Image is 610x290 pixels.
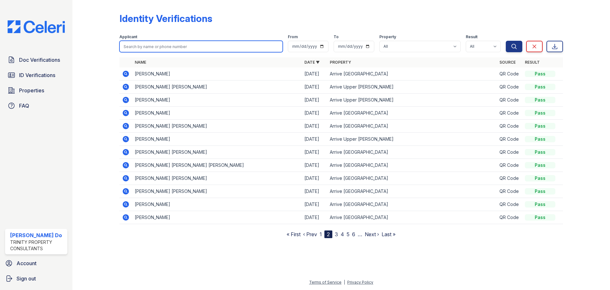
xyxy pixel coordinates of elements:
td: QR Code [497,107,522,120]
td: QR Code [497,211,522,224]
a: Properties [5,84,67,97]
span: Sign out [17,275,36,282]
td: QR Code [497,81,522,94]
td: QR Code [497,185,522,198]
a: 3 [335,231,338,237]
td: [DATE] [302,67,327,81]
td: Arrive [GEOGRAPHIC_DATA] [327,107,497,120]
td: [PERSON_NAME] [PERSON_NAME] [132,185,302,198]
td: [PERSON_NAME] [PERSON_NAME] [132,81,302,94]
td: QR Code [497,67,522,81]
a: 5 [347,231,349,237]
div: [PERSON_NAME] Do [10,231,65,239]
div: Identity Verifications [119,13,212,24]
span: ID Verifications [19,71,55,79]
div: Pass [525,71,555,77]
div: Pass [525,201,555,208]
a: Property [330,60,351,65]
td: Arrive [GEOGRAPHIC_DATA] [327,146,497,159]
span: FAQ [19,102,29,110]
td: [PERSON_NAME] [132,107,302,120]
label: Result [466,34,478,39]
div: Pass [525,84,555,90]
div: Pass [525,175,555,181]
td: [DATE] [302,120,327,133]
td: [PERSON_NAME] [132,211,302,224]
td: Arrive [GEOGRAPHIC_DATA] [327,211,497,224]
td: [PERSON_NAME] [PERSON_NAME] [PERSON_NAME] [132,159,302,172]
td: QR Code [497,94,522,107]
a: Account [3,257,70,270]
a: Result [525,60,540,65]
td: [PERSON_NAME] [PERSON_NAME] [132,172,302,185]
a: ‹ Prev [303,231,317,237]
a: ID Verifications [5,69,67,81]
div: Pass [525,123,555,129]
span: Doc Verifications [19,56,60,64]
a: « First [287,231,301,237]
td: [DATE] [302,94,327,107]
td: [DATE] [302,146,327,159]
td: QR Code [497,146,522,159]
div: Pass [525,110,555,116]
label: To [334,34,339,39]
a: 4 [341,231,344,237]
td: [PERSON_NAME] [PERSON_NAME] [132,120,302,133]
label: From [288,34,298,39]
a: Date ▼ [304,60,320,65]
td: [DATE] [302,185,327,198]
td: Arrive [GEOGRAPHIC_DATA] [327,198,497,211]
a: Sign out [3,272,70,285]
a: 6 [352,231,355,237]
td: [DATE] [302,159,327,172]
div: Trinity Property Consultants [10,239,65,252]
td: Arrive [GEOGRAPHIC_DATA] [327,120,497,133]
div: Pass [525,214,555,221]
div: Pass [525,188,555,195]
td: [DATE] [302,198,327,211]
td: Arrive [GEOGRAPHIC_DATA] [327,185,497,198]
td: Arrive [GEOGRAPHIC_DATA] [327,172,497,185]
a: Last » [382,231,396,237]
label: Property [379,34,396,39]
span: Account [17,259,37,267]
span: Properties [19,87,44,94]
td: [DATE] [302,172,327,185]
td: [PERSON_NAME] [132,133,302,146]
td: QR Code [497,159,522,172]
a: Source [499,60,516,65]
td: Arrive Upper [PERSON_NAME] [327,94,497,107]
a: Terms of Service [309,280,342,285]
input: Search by name or phone number [119,41,283,52]
td: Arrive Upper [PERSON_NAME] [327,133,497,146]
td: QR Code [497,120,522,133]
a: Privacy Policy [347,280,373,285]
td: Arrive [GEOGRAPHIC_DATA] [327,159,497,172]
td: [DATE] [302,211,327,224]
div: | [344,280,345,285]
td: QR Code [497,172,522,185]
a: Next › [365,231,379,237]
a: FAQ [5,99,67,112]
div: Pass [525,97,555,103]
td: Arrive [GEOGRAPHIC_DATA] [327,67,497,81]
td: [DATE] [302,133,327,146]
td: [PERSON_NAME] [132,198,302,211]
a: Doc Verifications [5,53,67,66]
div: Pass [525,136,555,142]
img: CE_Logo_Blue-a8612792a0a2168367f1c8372b55b34899dd931a85d93a1a3d3e32e68fde9ad4.png [3,20,70,33]
td: [PERSON_NAME] [PERSON_NAME] [132,146,302,159]
td: [PERSON_NAME] [132,94,302,107]
td: QR Code [497,198,522,211]
td: Arrive Upper [PERSON_NAME] [327,81,497,94]
td: [DATE] [302,107,327,120]
td: [DATE] [302,81,327,94]
td: QR Code [497,133,522,146]
a: 1 [320,231,322,237]
a: Name [135,60,146,65]
label: Applicant [119,34,137,39]
span: … [358,230,362,238]
div: Pass [525,149,555,155]
div: 2 [324,230,332,238]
